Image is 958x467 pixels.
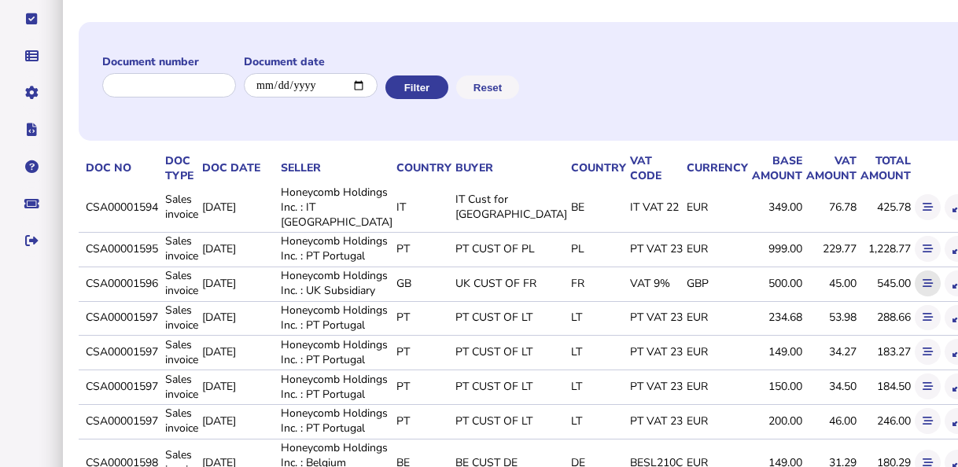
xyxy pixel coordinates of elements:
[393,404,452,436] td: PT
[568,184,627,230] td: BE
[627,232,683,264] td: PT VAT 23
[452,404,568,436] td: PT CUST OF LT
[452,184,568,230] td: IT Cust for [GEOGRAPHIC_DATA]
[627,267,683,299] td: VAT 9%
[749,184,803,230] td: 349.00
[393,336,452,368] td: PT
[568,336,627,368] td: LT
[568,370,627,403] td: LT
[278,267,393,299] td: Honeycomb Holdings Inc. : UK Subsidiary
[278,336,393,368] td: Honeycomb Holdings Inc. : PT Portugal
[15,39,48,72] button: Data manager
[803,184,857,230] td: 76.78
[278,232,393,264] td: Honeycomb Holdings Inc. : PT Portugal
[857,404,912,436] td: 246.00
[278,184,393,230] td: Honeycomb Holdings Inc. : IT [GEOGRAPHIC_DATA]
[162,370,199,403] td: Sales invoice
[915,194,941,220] button: Show flow
[393,153,452,184] th: Country
[915,270,941,296] button: Show flow
[162,301,199,333] td: Sales invoice
[456,75,519,99] button: Reset
[162,404,199,436] td: Sales invoice
[803,370,857,403] td: 34.50
[452,370,568,403] td: PT CUST OF LT
[162,267,199,299] td: Sales invoice
[83,370,162,403] td: CSA00001597
[162,232,199,264] td: Sales invoice
[452,301,568,333] td: PT CUST OF LT
[749,232,803,264] td: 999.00
[83,404,162,436] td: CSA00001597
[83,267,162,299] td: CSA00001596
[568,267,627,299] td: FR
[749,404,803,436] td: 200.00
[857,153,912,184] th: Total amount
[199,267,278,299] td: [DATE]
[627,153,683,184] th: VAT code
[803,153,857,184] th: VAT amount
[915,373,941,399] button: Show flow
[683,153,749,184] th: Currency
[683,184,749,230] td: EUR
[278,404,393,436] td: Honeycomb Holdings Inc. : PT Portugal
[393,370,452,403] td: PT
[102,54,236,69] label: Document number
[83,301,162,333] td: CSA00001597
[803,336,857,368] td: 34.27
[749,370,803,403] td: 150.00
[627,336,683,368] td: PT VAT 23
[15,76,48,109] button: Manage settings
[199,336,278,368] td: [DATE]
[393,301,452,333] td: PT
[683,370,749,403] td: EUR
[83,336,162,368] td: CSA00001597
[683,301,749,333] td: EUR
[278,370,393,403] td: Honeycomb Holdings Inc. : PT Portugal
[199,153,278,184] th: Doc Date
[15,2,48,35] button: Tasks
[199,232,278,264] td: [DATE]
[803,404,857,436] td: 46.00
[915,305,941,331] button: Show flow
[15,113,48,146] button: Developer hub links
[857,336,912,368] td: 183.27
[25,56,39,57] i: Data manager
[627,370,683,403] td: PT VAT 23
[199,301,278,333] td: [DATE]
[857,232,912,264] td: 1,228.77
[15,224,48,257] button: Sign out
[803,301,857,333] td: 53.98
[749,153,803,184] th: Base amount
[452,153,568,184] th: Buyer
[452,267,568,299] td: UK CUST OF FR
[627,301,683,333] td: PT VAT 23
[857,370,912,403] td: 184.50
[749,267,803,299] td: 500.00
[627,404,683,436] td: PT VAT 23
[83,232,162,264] td: CSA00001595
[452,232,568,264] td: PT CUST OF PL
[162,153,199,184] th: Doc Type
[683,232,749,264] td: EUR
[199,404,278,436] td: [DATE]
[857,184,912,230] td: 425.78
[385,75,448,99] button: Filter
[278,301,393,333] td: Honeycomb Holdings Inc. : PT Portugal
[162,336,199,368] td: Sales invoice
[452,336,568,368] td: PT CUST OF LT
[83,184,162,230] td: CSA00001594
[393,184,452,230] td: IT
[803,267,857,299] td: 45.00
[857,267,912,299] td: 545.00
[627,184,683,230] td: IT VAT 22
[244,54,378,69] label: Document date
[199,184,278,230] td: [DATE]
[749,336,803,368] td: 149.00
[683,404,749,436] td: EUR
[915,236,941,262] button: Show flow
[568,404,627,436] td: LT
[915,339,941,365] button: Show flow
[683,267,749,299] td: GBP
[857,301,912,333] td: 288.66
